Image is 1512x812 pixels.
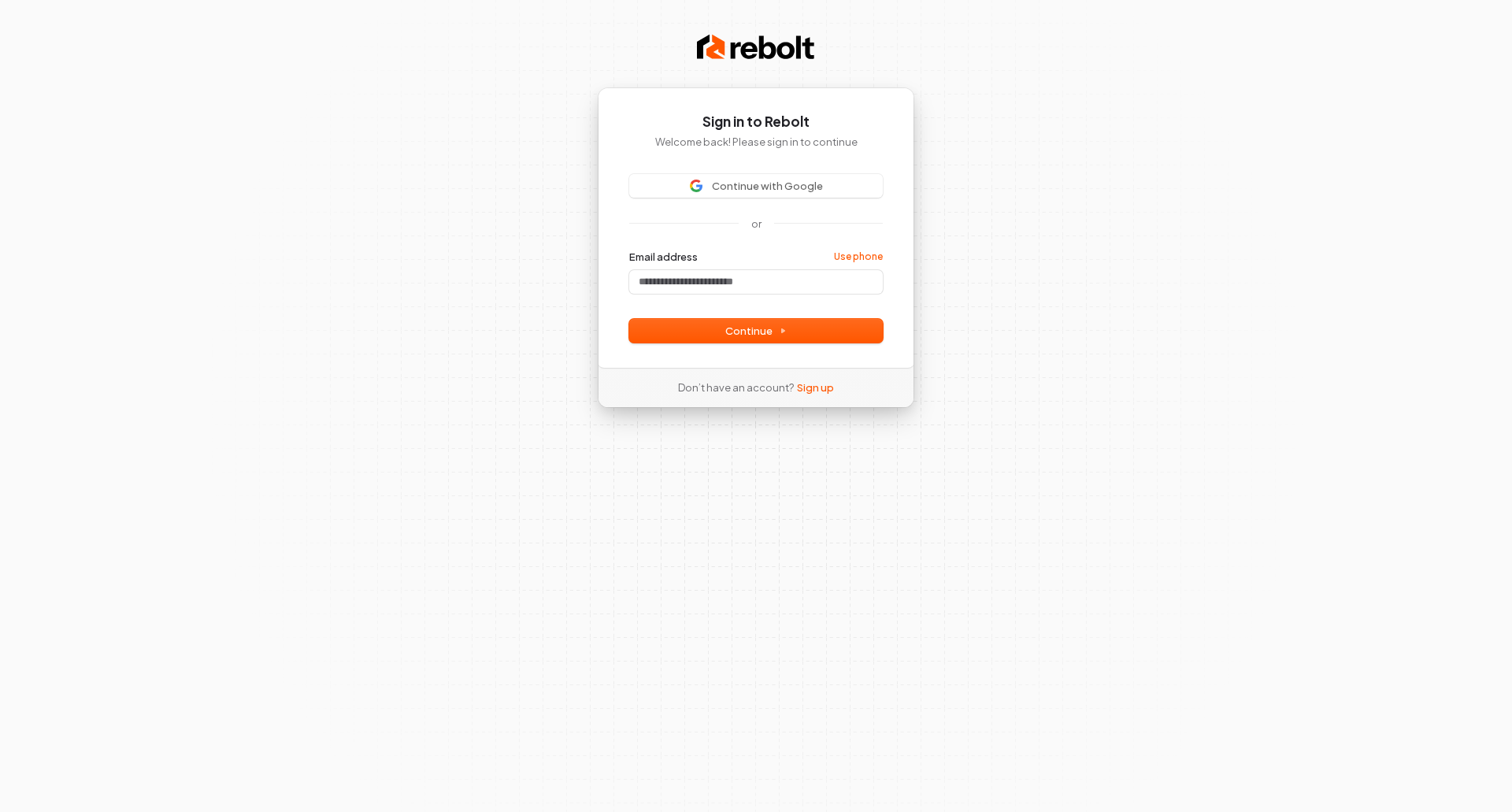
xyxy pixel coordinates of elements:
img: Rebolt Logo [697,32,815,63]
a: Sign up [797,380,834,395]
a: Use phone [834,250,883,263]
button: Sign in with GoogleContinue with Google [629,174,883,198]
label: Email address [629,250,698,264]
p: Welcome back! Please sign in to continue [629,135,883,149]
p: or [751,217,762,231]
span: Don’t have an account? [678,380,794,395]
img: Sign in with Google [690,180,702,192]
span: Continue [725,324,787,338]
span: Continue with Google [712,179,823,193]
h1: Sign in to Rebolt [629,113,883,132]
button: Continue [629,319,883,343]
